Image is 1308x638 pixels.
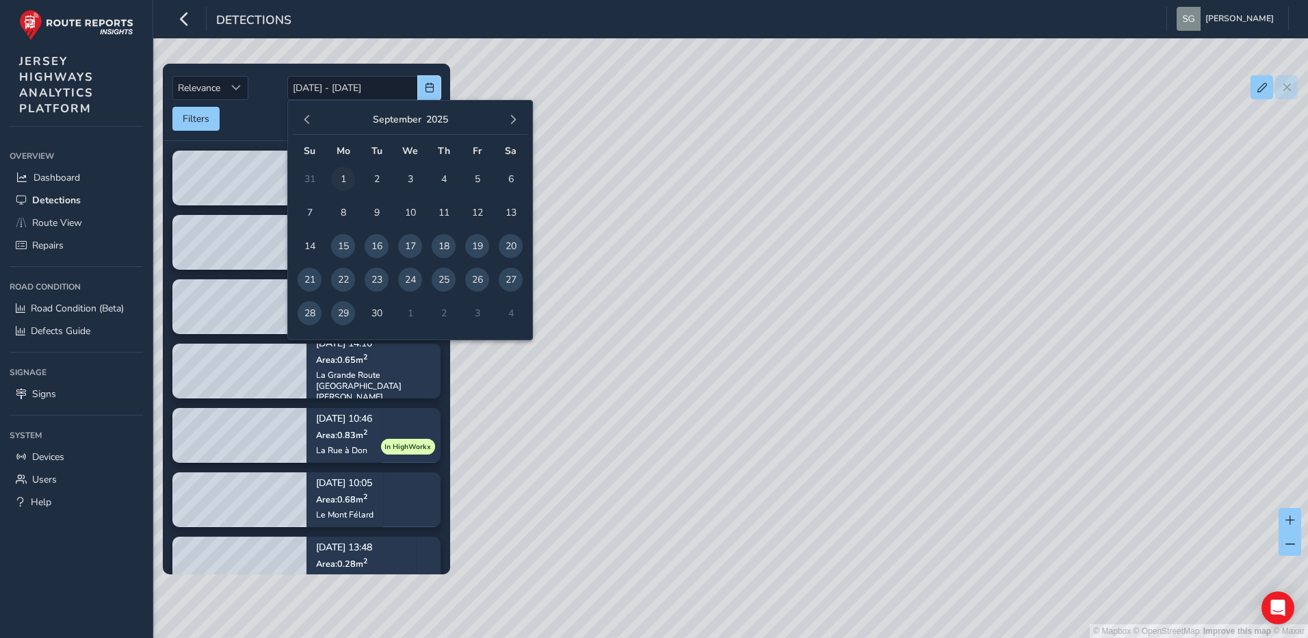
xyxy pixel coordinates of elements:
span: Devices [32,450,64,463]
span: Mo [337,144,350,157]
span: 19 [465,234,489,258]
span: 5 [465,167,489,191]
span: Area: 0.83 m [316,429,367,441]
span: 22 [331,268,355,292]
span: 14 [298,234,322,258]
img: rr logo [19,10,133,40]
span: Tu [371,144,382,157]
a: Dashboard [10,166,143,189]
span: 15 [331,234,355,258]
p: [DATE] 13:48 [316,544,406,553]
span: 12 [465,201,489,225]
span: 4 [432,167,456,191]
div: La Grande Route [GEOGRAPHIC_DATA][PERSON_NAME] [316,370,431,403]
div: Road Condition [10,277,143,297]
span: Users [32,473,57,486]
span: In HighWorkx [384,442,431,452]
div: Le Mont Félard [316,509,374,520]
a: Signs [10,383,143,405]
sup: 2 [363,556,367,566]
div: Signage [10,362,143,383]
span: 25 [432,268,456,292]
img: diamond-layout [1177,7,1201,31]
span: 26 [465,268,489,292]
a: Route View [10,212,143,234]
span: 7 [298,201,322,225]
span: Road Condition (Beta) [31,302,124,315]
p: [DATE] 14:10 [316,340,431,349]
div: Open Intercom Messenger [1261,591,1294,624]
span: Th [438,144,450,157]
span: 1 [331,167,355,191]
a: Help [10,491,143,513]
p: [DATE] 10:46 [316,415,372,424]
span: 20 [499,234,523,258]
span: 10 [398,201,422,225]
span: Fr [473,144,482,157]
span: Area: 0.68 m [316,494,367,505]
a: Detections [10,189,143,212]
span: Detections [32,194,81,207]
span: Su [304,144,315,157]
span: 3 [398,167,422,191]
div: Sort by Date [225,77,248,99]
span: 18 [432,234,456,258]
span: Signs [32,387,56,400]
span: Detections [216,12,291,31]
button: Filters [172,107,220,131]
span: JERSEY HIGHWAYS ANALYTICS PLATFORM [19,53,94,116]
a: Road Condition (Beta) [10,297,143,320]
span: 2 [365,167,389,191]
span: Area: 0.28 m [316,558,367,570]
sup: 2 [363,492,367,502]
span: 27 [499,268,523,292]
a: Repairs [10,234,143,257]
span: 16 [365,234,389,258]
a: Users [10,468,143,491]
span: Relevance [173,77,225,99]
span: 28 [298,301,322,325]
button: September [373,113,421,126]
a: Devices [10,446,143,468]
span: Dashboard [34,171,80,184]
span: 23 [365,268,389,292]
sup: 2 [363,427,367,437]
p: [DATE] 10:05 [316,479,374,489]
div: Overview [10,146,143,166]
span: 8 [331,201,355,225]
span: Area: 0.65 m [316,354,367,366]
a: Defects Guide [10,320,143,342]
div: La Rue à Don [316,445,372,456]
span: 13 [499,201,523,225]
span: Help [31,496,51,509]
span: 24 [398,268,422,292]
span: Route View [32,216,82,229]
div: System [10,425,143,446]
span: 6 [499,167,523,191]
span: Defects Guide [31,324,90,337]
button: [PERSON_NAME] [1177,7,1279,31]
span: 17 [398,234,422,258]
span: 11 [432,201,456,225]
span: Repairs [32,239,64,252]
span: Sa [505,144,516,157]
span: 21 [298,268,322,292]
span: 9 [365,201,389,225]
button: 2025 [426,113,448,126]
span: 30 [365,301,389,325]
div: Le Quai Aux Marchands [316,574,406,585]
span: 29 [331,301,355,325]
span: [PERSON_NAME] [1205,7,1274,31]
sup: 2 [363,352,367,362]
span: We [402,144,418,157]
